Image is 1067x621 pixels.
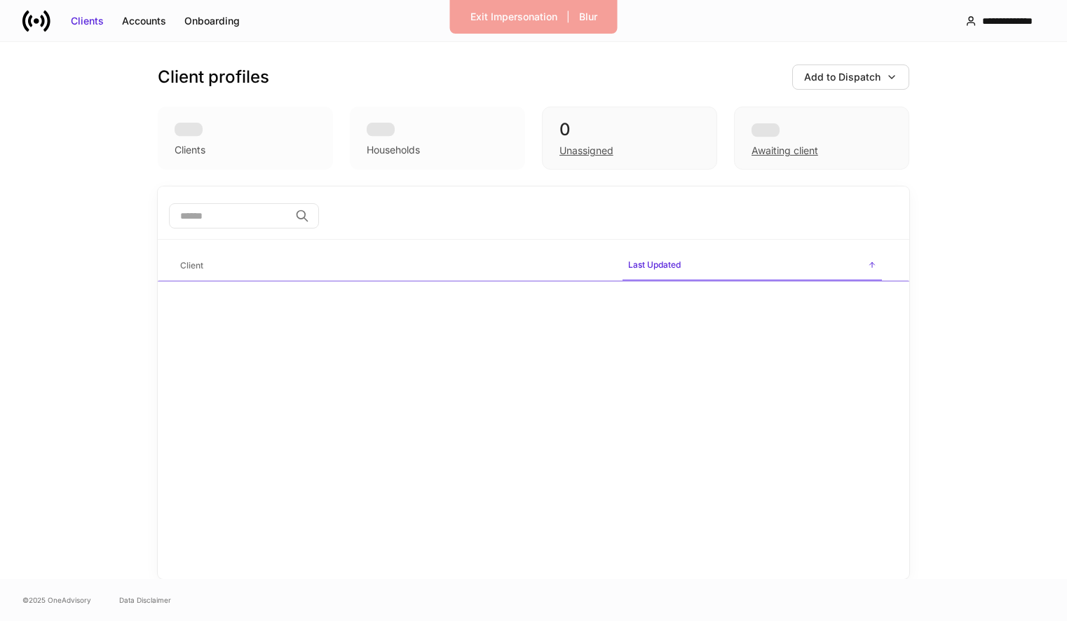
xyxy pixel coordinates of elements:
[559,118,700,141] div: 0
[158,66,269,88] h3: Client profiles
[542,107,717,170] div: 0Unassigned
[734,107,909,170] div: Awaiting client
[71,14,104,28] div: Clients
[570,6,606,28] button: Blur
[184,14,240,28] div: Onboarding
[804,70,881,84] div: Add to Dispatch
[628,258,681,271] h6: Last Updated
[559,144,613,158] div: Unassigned
[122,14,166,28] div: Accounts
[22,594,91,606] span: © 2025 OneAdvisory
[175,10,249,32] button: Onboarding
[752,144,818,158] div: Awaiting client
[175,252,611,280] span: Client
[461,6,566,28] button: Exit Impersonation
[113,10,175,32] button: Accounts
[470,10,557,24] div: Exit Impersonation
[62,10,113,32] button: Clients
[175,143,205,157] div: Clients
[180,259,203,272] h6: Client
[579,10,597,24] div: Blur
[623,251,882,281] span: Last Updated
[119,594,171,606] a: Data Disclaimer
[792,64,909,90] button: Add to Dispatch
[367,143,420,157] div: Households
